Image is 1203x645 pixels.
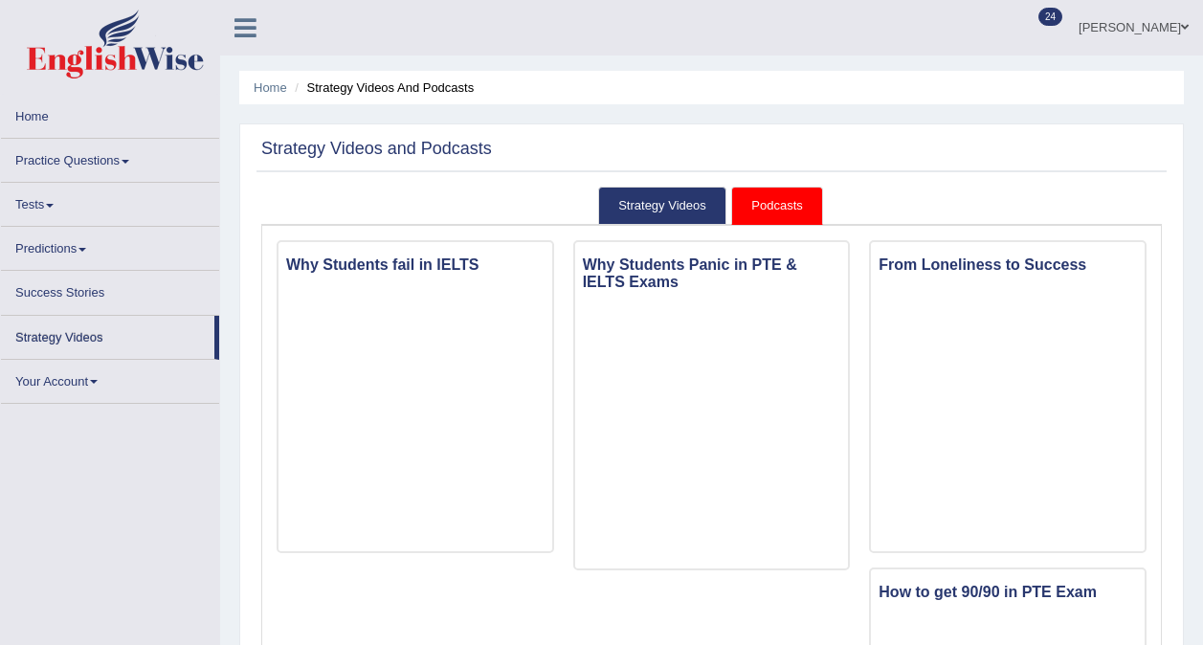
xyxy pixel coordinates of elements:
[871,579,1145,606] h3: How to get 90/90 in PTE Exam
[1,316,214,353] a: Strategy Videos
[731,187,822,226] a: Podcasts
[278,252,552,278] h3: Why Students fail in IELTS
[575,252,849,295] h3: Why Students Panic in PTE & IELTS Exams
[1,271,219,308] a: Success Stories
[1,183,219,220] a: Tests
[871,252,1145,278] h3: From Loneliness to Success
[261,140,492,159] h2: Strategy Videos and Podcasts
[1038,8,1062,26] span: 24
[254,80,287,95] a: Home
[598,187,726,226] a: Strategy Videos
[1,360,219,397] a: Your Account
[1,227,219,264] a: Predictions
[290,78,474,97] li: Strategy Videos and Podcasts
[1,139,219,176] a: Practice Questions
[1,95,219,132] a: Home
